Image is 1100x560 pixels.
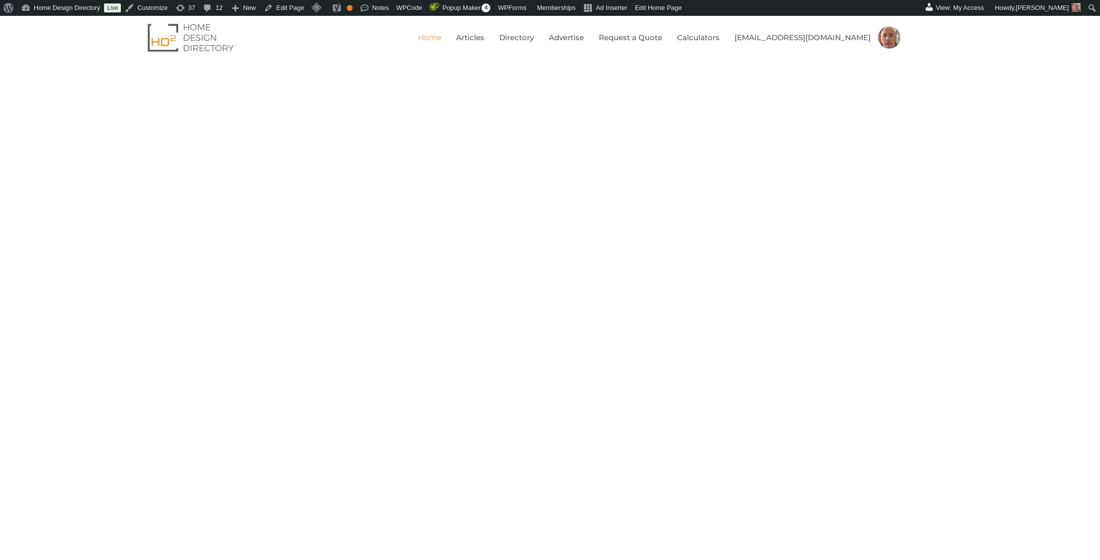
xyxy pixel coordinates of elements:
[878,26,900,49] img: Mark Czernkowski
[677,26,720,49] a: Calculators
[1016,4,1069,11] span: [PERSON_NAME]
[418,26,441,49] a: Home
[499,26,534,49] a: Directory
[549,26,584,49] a: Advertise
[456,26,484,49] a: Articles
[347,5,353,11] div: OK
[359,26,959,49] nav: Menu
[104,3,121,12] a: Live
[481,3,490,12] span: 4
[599,26,662,49] a: Request a Quote
[734,26,871,49] a: [EMAIL_ADDRESS][DOMAIN_NAME]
